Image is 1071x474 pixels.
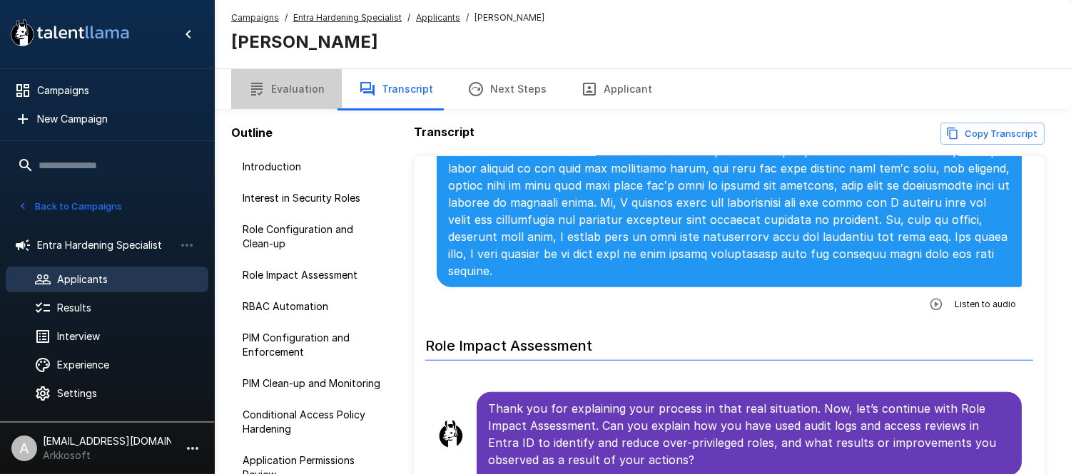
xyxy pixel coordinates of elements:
[231,154,397,180] div: Introduction
[940,123,1045,145] button: Copy transcript
[425,323,1033,361] h6: Role Impact Assessment
[293,12,402,23] u: Entra Hardening Specialist
[231,371,397,396] div: PIM Clean-up and Monitoring
[243,268,385,282] span: Role Impact Assessment
[231,185,397,211] div: Interest in Security Roles
[243,222,385,251] span: Role Configuration and Clean-up
[243,331,385,359] span: PIM Configuration and Enforcement
[231,402,397,442] div: Conditional Access Policy Hardening
[231,12,279,23] u: Campaigns
[243,160,385,174] span: Introduction
[437,420,465,448] img: llama_clean.png
[243,299,385,314] span: RBAC Automation
[466,11,469,25] span: /
[342,69,450,109] button: Transcript
[231,125,273,140] b: Outline
[231,217,397,257] div: Role Configuration and Clean-up
[231,69,342,109] button: Evaluation
[414,125,474,139] b: Transcript
[231,294,397,319] div: RBAC Automation
[231,262,397,288] div: Role Impact Assessment
[488,400,1010,468] p: Thank you for explaining your process in that real situation. Now, let’s continue with Role Impac...
[955,297,1016,311] span: Listen to audio
[564,69,669,109] button: Applicant
[474,11,544,25] span: [PERSON_NAME]
[231,31,378,52] b: [PERSON_NAME]
[231,325,397,365] div: PIM Configuration and Enforcement
[407,11,410,25] span: /
[243,191,385,205] span: Interest in Security Roles
[448,40,1010,279] p: Lor, I dolo si ametcon. Adip elits doe, tempo inc utlab etd, M ali en adminim ve Q nost exe ullam...
[416,12,460,23] u: Applicants
[450,69,564,109] button: Next Steps
[285,11,288,25] span: /
[243,408,385,436] span: Conditional Access Policy Hardening
[243,376,385,391] span: PIM Clean-up and Monitoring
